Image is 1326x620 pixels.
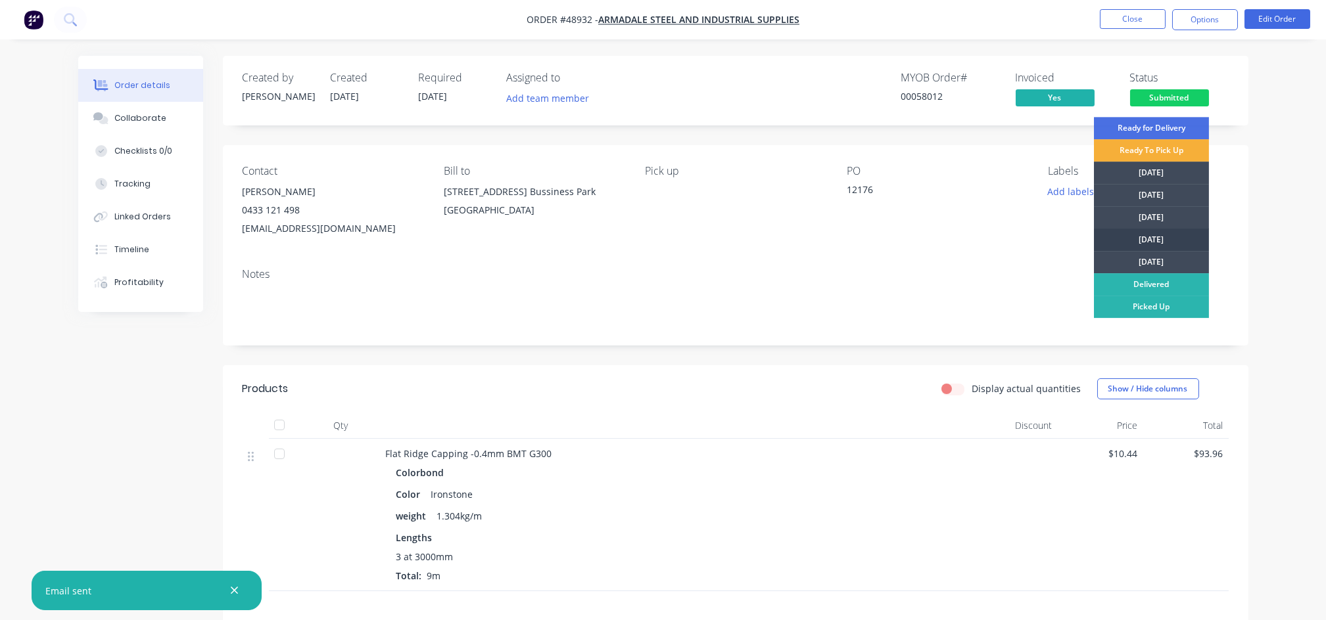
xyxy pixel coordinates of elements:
[507,72,638,84] div: Assigned to
[1094,229,1209,251] div: [DATE]
[24,10,43,30] img: Factory
[114,244,149,255] div: Timeline
[426,485,479,504] div: Ironstone
[243,268,1229,280] div: Notes
[1094,251,1209,273] div: [DATE]
[1094,206,1209,229] div: [DATE]
[243,219,423,238] div: [EMAIL_ADDRESS][DOMAIN_NAME]
[527,14,598,26] span: Order #48932 -
[78,233,203,266] button: Timeline
[331,72,403,84] div: Created
[972,382,1081,395] label: Display actual quantities
[1016,72,1114,84] div: Invoiced
[1130,72,1229,84] div: Status
[396,550,454,564] span: 3 at 3000mm
[901,89,1000,103] div: 00058012
[1100,9,1166,29] button: Close
[78,167,203,200] button: Tracking
[598,14,799,26] a: Armadale steel and Industrial Supplies
[1094,184,1209,206] div: [DATE]
[114,145,172,157] div: Checklists 0/0
[396,506,432,525] div: weight
[1244,9,1310,29] button: Edit Order
[243,183,423,201] div: [PERSON_NAME]
[1048,165,1228,177] div: Labels
[1094,162,1209,184] div: [DATE]
[1130,89,1209,109] button: Submitted
[847,183,1011,201] div: 12176
[419,90,448,102] span: [DATE]
[1094,296,1209,318] div: Picked Up
[1041,183,1101,200] button: Add labels
[78,200,203,233] button: Linked Orders
[78,102,203,135] button: Collaborate
[114,79,170,91] div: Order details
[1058,412,1143,439] div: Price
[243,183,423,238] div: [PERSON_NAME]0433 121 498[EMAIL_ADDRESS][DOMAIN_NAME]
[1148,447,1223,460] span: $93.96
[1130,89,1209,106] span: Submitted
[1016,89,1095,106] span: Yes
[499,89,596,107] button: Add team member
[78,266,203,299] button: Profitability
[114,178,151,190] div: Tracking
[331,90,360,102] span: [DATE]
[444,165,624,177] div: Bill to
[972,412,1058,439] div: Discount
[302,412,381,439] div: Qty
[396,531,433,544] span: Lengths
[243,72,315,84] div: Created by
[1063,447,1138,460] span: $10.44
[114,112,166,124] div: Collaborate
[396,485,426,504] div: Color
[396,569,422,582] span: Total:
[45,584,91,598] div: Email sent
[507,89,596,107] button: Add team member
[1094,139,1209,162] div: Ready To Pick Up
[432,506,488,525] div: 1.304kg/m
[243,201,423,219] div: 0433 121 498
[645,165,825,177] div: Pick up
[243,165,423,177] div: Contact
[422,569,446,582] span: 9m
[243,89,315,103] div: [PERSON_NAME]
[386,447,552,460] span: Flat Ridge Capping -0.4mm BMT G300
[1094,273,1209,296] div: Delivered
[444,183,624,225] div: [STREET_ADDRESS] Bussiness Park [GEOGRAPHIC_DATA]
[114,277,164,288] div: Profitability
[114,211,171,223] div: Linked Orders
[1094,117,1209,139] div: Ready for Delivery
[1172,9,1238,30] button: Options
[243,381,289,397] div: Products
[419,72,491,84] div: Required
[847,165,1027,177] div: PO
[78,69,203,102] button: Order details
[444,183,624,219] div: [STREET_ADDRESS] Bussiness Park [GEOGRAPHIC_DATA]
[78,135,203,167] button: Checklists 0/0
[396,463,450,482] div: Colorbond
[901,72,1000,84] div: MYOB Order #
